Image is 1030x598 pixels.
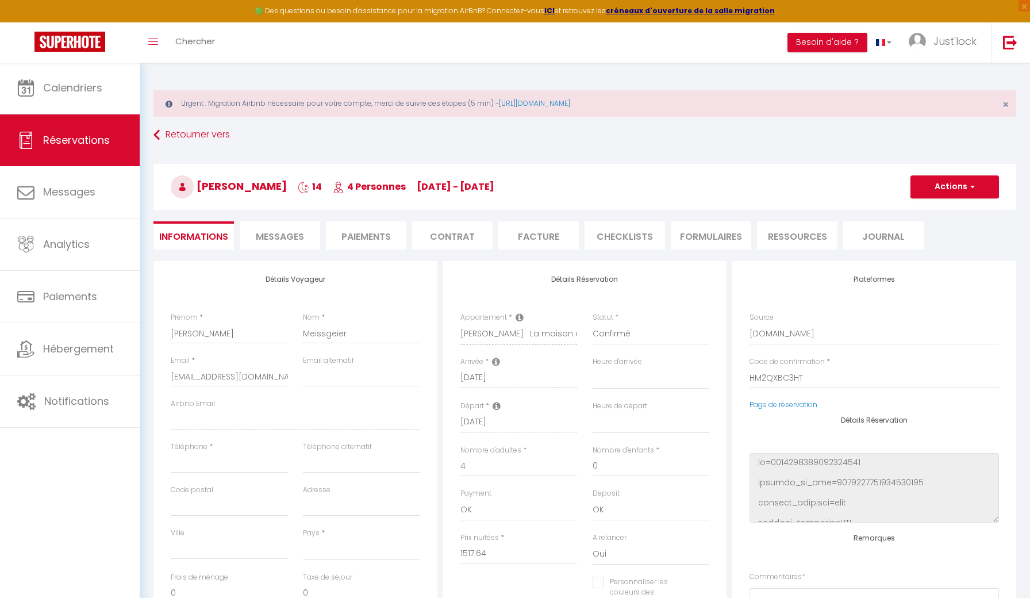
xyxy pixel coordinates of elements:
[171,179,287,193] span: [PERSON_NAME]
[412,221,493,250] li: Contrat
[175,35,215,47] span: Chercher
[167,22,224,63] a: Chercher
[606,6,775,16] a: créneaux d'ouverture de la salle migration
[171,572,228,583] label: Frais de ménage
[171,442,207,453] label: Téléphone
[750,400,817,409] a: Page de réservation
[153,125,1016,145] a: Retourner vers
[171,485,213,496] label: Code postal
[750,275,999,283] h4: Plateformes
[43,289,97,304] span: Paiements
[460,275,710,283] h4: Détails Réservation
[303,485,330,496] label: Adresse
[153,90,1016,117] div: Urgent : Migration Airbnb nécessaire pour votre compte, merci de suivre ces étapes (5 min) -
[460,532,499,543] label: Prix nuitées
[593,445,654,456] label: Nombre d'enfants
[303,312,320,323] label: Nom
[153,221,234,250] li: Informations
[460,401,484,412] label: Départ
[460,356,483,367] label: Arrivée
[757,221,837,250] li: Ressources
[326,221,406,250] li: Paiements
[499,98,570,108] a: [URL][DOMAIN_NAME]
[303,572,352,583] label: Taxe de séjour
[1002,97,1009,112] span: ×
[460,488,491,499] label: Payment
[593,312,613,323] label: Statut
[171,275,420,283] h4: Détails Voyageur
[417,180,494,193] span: [DATE] - [DATE]
[843,221,924,250] li: Journal
[256,230,304,243] span: Messages
[43,80,102,95] span: Calendriers
[43,185,95,199] span: Messages
[171,528,185,539] label: Ville
[171,355,190,366] label: Email
[43,342,114,356] span: Hébergement
[43,237,90,251] span: Analytics
[593,532,627,543] label: A relancer
[910,175,999,198] button: Actions
[1002,99,1009,110] button: Close
[460,312,507,323] label: Appartement
[593,488,620,499] label: Deposit
[750,572,805,582] label: Commentaires
[303,355,354,366] label: Email alternatif
[498,221,579,250] li: Facture
[750,356,825,367] label: Code de confirmation
[544,6,555,16] a: ICI
[460,445,521,456] label: Nombre d'adultes
[593,356,642,367] label: Heure d'arrivée
[298,180,322,193] span: 14
[585,221,665,250] li: CHECKLISTS
[9,5,44,39] button: Ouvrir le widget de chat LiveChat
[671,221,751,250] li: FORMULAIRES
[750,534,999,542] h4: Remarques
[34,32,105,52] img: Super Booking
[303,442,372,453] label: Téléphone alternatif
[750,416,999,424] h4: Détails Réservation
[333,180,406,193] span: 4 Personnes
[900,22,991,63] a: ... Just'lock
[171,312,198,323] label: Prénom
[44,394,109,408] span: Notifications
[787,33,867,52] button: Besoin d'aide ?
[171,398,215,409] label: Airbnb Email
[933,34,977,48] span: Just'lock
[909,33,926,50] img: ...
[43,133,110,147] span: Réservations
[303,528,320,539] label: Pays
[1003,35,1017,49] img: logout
[593,401,647,412] label: Heure de départ
[750,312,774,323] label: Source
